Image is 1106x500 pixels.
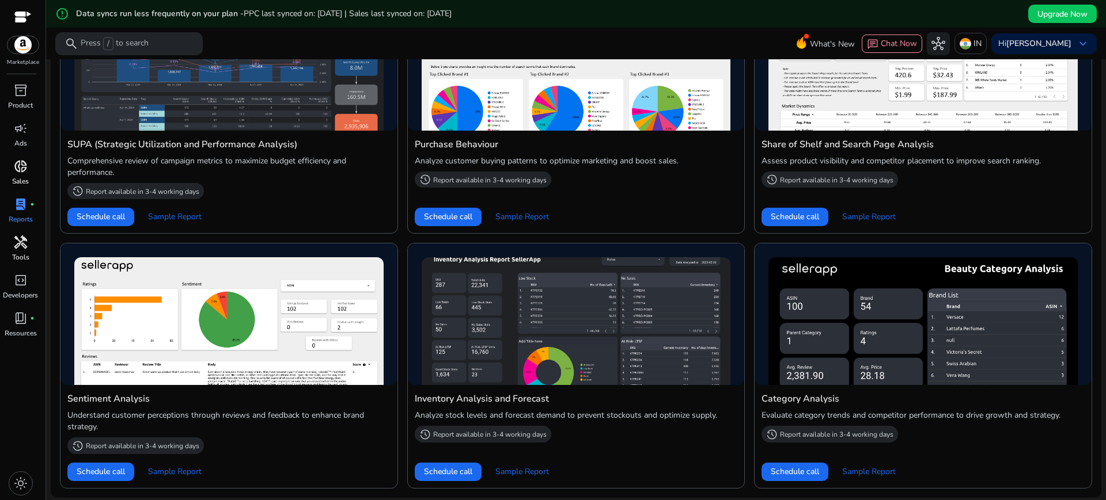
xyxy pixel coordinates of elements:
span: light_mode [14,476,28,490]
span: Schedule call [771,465,819,478]
button: Schedule call [67,463,134,481]
button: Upgrade Now [1028,5,1097,23]
span: history_2 [72,185,84,197]
h4: Sentiment Analysis [67,392,391,406]
p: Analyze stock levels and forecast demand to prevent stockouts and optimize supply. [415,410,738,421]
span: handyman [14,235,28,249]
p: Report available in 3-4 working days [780,430,893,439]
span: What's New [810,34,855,54]
span: chat [867,39,878,50]
span: history_2 [419,174,431,185]
span: keyboard_arrow_down [1076,37,1090,51]
span: code_blocks [14,273,28,287]
span: / [103,37,113,50]
p: Analyze customer buying patterns to optimize marketing and boost sales. [415,155,738,167]
button: Schedule call [67,208,134,226]
span: donut_small [14,159,28,173]
img: in.svg [960,38,971,49]
span: Upgrade Now [1037,8,1088,20]
p: Product [8,100,33,110]
p: Press to search [81,37,149,50]
p: Marketplace [7,58,39,67]
button: Schedule call [415,208,482,226]
span: Sample Report [148,211,202,223]
span: Sample Report [495,211,549,223]
p: Comprehensive review of campaign metrics to maximize budget efficiency and performance. [67,155,391,178]
span: search [65,37,78,51]
span: history_2 [419,429,431,440]
p: Report available in 3-4 working days [86,187,199,196]
span: Sample Report [148,466,202,478]
h4: Share of Shelf and Search Page Analysis [762,138,1085,151]
span: Schedule call [771,211,819,223]
button: Schedule call [762,208,828,226]
button: Schedule call [762,463,828,481]
p: Report available in 3-4 working days [780,175,893,185]
span: history_2 [766,429,778,440]
button: Schedule call [415,463,482,481]
p: Understand customer perceptions through reviews and feedback to enhance brand strategy. [67,410,391,433]
button: hub [927,32,950,55]
h4: SUPA (Strategic Utilization and Performance Analysis) [67,138,391,151]
span: Schedule call [424,465,472,478]
p: Report available in 3-4 working days [433,175,547,185]
span: Schedule call [424,211,472,223]
p: Assess product visibility and competitor placement to improve search ranking. [762,155,1085,167]
span: Chat Now [881,38,917,49]
p: IN [974,33,982,54]
p: Ads [14,138,27,148]
p: Report available in 3-4 working days [86,441,199,451]
button: Sample Report [833,208,905,226]
span: history_2 [72,440,84,452]
b: [PERSON_NAME] [1006,38,1071,49]
p: Hi [998,40,1071,48]
span: fiber_manual_record [30,316,35,320]
p: Resources [5,328,37,338]
span: fiber_manual_record [30,202,35,207]
button: Sample Report [486,463,558,481]
button: chatChat Now [862,35,922,53]
span: history_2 [766,174,778,185]
img: amazon.svg [7,36,39,54]
h4: Category Analysis [762,392,1085,406]
span: Sample Report [495,466,549,478]
button: Sample Report [139,463,211,481]
h4: Inventory Analysis and Forecast [415,392,738,406]
p: Report available in 3-4 working days [433,430,547,439]
p: Reports [9,214,33,224]
span: Schedule call [77,465,125,478]
h4: Purchase Behaviour [415,138,738,151]
span: hub [931,37,945,51]
button: Sample Report [833,463,905,481]
p: Tools [12,252,29,262]
mat-icon: error_outline [55,7,69,21]
p: Evaluate category trends and competitor performance to drive growth and strategy. [762,410,1085,421]
span: Sample Report [842,466,896,478]
span: Schedule call [77,211,125,223]
span: PPC last synced on: [DATE] | Sales last synced on: [DATE] [244,8,452,19]
span: campaign [14,121,28,135]
button: Sample Report [486,208,558,226]
p: Sales [12,176,29,186]
span: book_4 [14,311,28,325]
p: Developers [3,290,38,300]
h5: Data syncs run less frequently on your plan - [76,9,452,19]
span: lab_profile [14,197,28,211]
span: inventory_2 [14,83,28,97]
span: Sample Report [842,211,896,223]
button: Sample Report [139,208,211,226]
